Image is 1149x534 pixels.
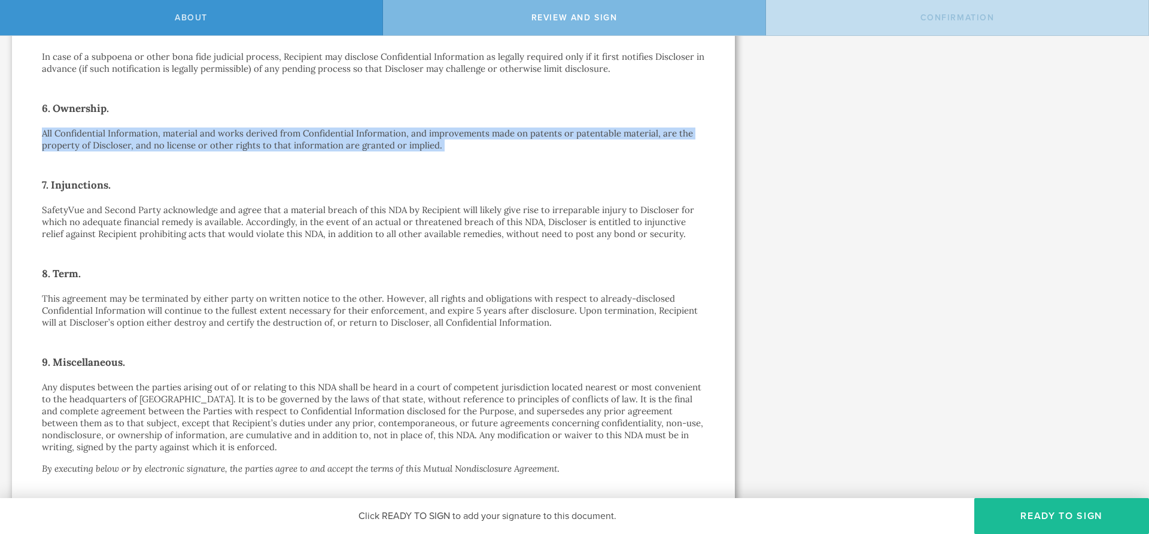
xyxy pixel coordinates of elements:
[531,13,618,23] span: Review and sign
[974,498,1149,534] button: Ready to Sign
[42,175,705,195] h2: 7. Injunctions.
[42,51,705,75] p: In case of a subpoena or other bona fide judicial process, Recipient may disclose Confidential In...
[42,99,705,118] h2: 6. Ownership.
[175,13,208,23] span: About
[42,264,705,283] h2: 8. Term.
[42,353,705,372] h2: 9. Miscellaneous.
[42,463,705,475] p: .
[42,463,557,474] i: By executing below or by electronic signature, the parties agree to and accept the terms of this ...
[1089,441,1149,498] iframe: Chat Widget
[920,13,995,23] span: Confirmation
[42,204,705,240] p: SafetyVue and Second Party acknowledge and agree that a material breach of this NDA by Recipient ...
[42,381,705,453] p: Any disputes between the parties arising out of or relating to this NDA shall be heard in a court...
[42,293,705,329] p: This agreement may be terminated by either party on written notice to the other. However, all rig...
[42,128,705,151] p: All Confidential Information, material and works derived from Confidential Information, and impro...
